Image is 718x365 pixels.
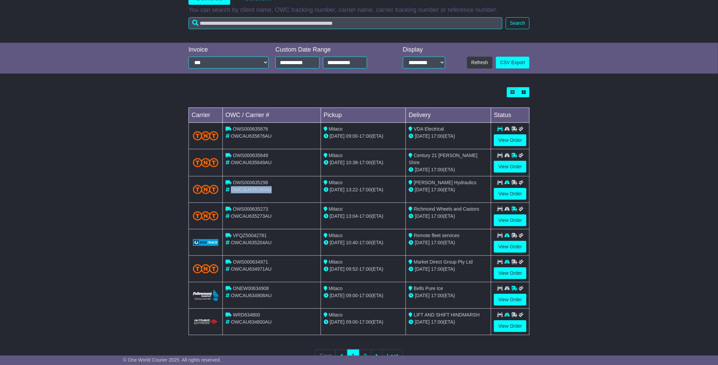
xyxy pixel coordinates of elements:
[193,264,218,273] img: TNT_Domestic.png
[189,6,529,14] p: You can search by client name, OWC tracking number, carrier name, carrier tracking number or refe...
[329,233,343,238] span: Mitaco
[193,239,218,246] img: GetCarrierServiceLogo
[193,131,218,140] img: TNT_Domestic.png
[330,293,345,298] span: [DATE]
[233,233,267,238] span: VFQZ50042781
[330,319,345,325] span: [DATE]
[431,133,443,139] span: 17:00
[346,187,358,192] span: 13:22
[329,153,343,158] span: Mitaco
[409,239,488,246] div: (ETA)
[193,158,218,167] img: TNT_Domestic.png
[321,108,406,123] td: Pickup
[359,133,371,139] span: 17:00
[231,213,272,219] span: OWCAU635273AU
[324,133,403,140] div: - (ETA)
[329,180,343,185] span: Mitaco
[415,266,430,272] span: [DATE]
[403,46,445,54] div: Display
[415,240,430,245] span: [DATE]
[233,312,260,318] span: WRD634800
[330,266,345,272] span: [DATE]
[324,239,403,246] div: - (ETA)
[409,133,488,140] div: (ETA)
[233,153,268,158] span: OWS000635649
[223,108,321,123] td: OWC / Carrier #
[123,357,221,363] span: © One World Courier 2025. All rights reserved.
[324,292,403,299] div: - (ETA)
[414,206,479,212] span: Richmond Wheels and Castors
[329,312,343,318] span: Mitaco
[494,161,526,173] a: View Order
[414,180,476,185] span: [PERSON_NAME] Hydraulics
[409,153,477,165] span: Century 21 [PERSON_NAME] Shire
[324,213,403,220] div: - (ETA)
[193,290,218,301] img: Followmont_Transport.png
[233,286,269,291] span: ONEW00634908
[494,320,526,332] a: View Order
[409,166,488,173] div: (ETA)
[193,211,218,220] img: TNT_Domestic.png
[415,167,430,172] span: [DATE]
[346,213,358,219] span: 13:04
[494,134,526,146] a: View Order
[231,266,272,272] span: OWCAU634971AU
[330,133,345,139] span: [DATE]
[231,133,272,139] span: OWCAU635876AU
[330,187,345,192] span: [DATE]
[415,187,430,192] span: [DATE]
[431,187,443,192] span: 17:00
[431,240,443,245] span: 17:00
[414,126,444,132] span: VDA Electrical
[346,293,358,298] span: 09:00
[275,46,384,54] div: Custom Date Range
[329,286,343,291] span: Mitaco
[414,233,460,238] span: Remote fleet services
[467,57,492,69] button: Refresh
[330,160,345,165] span: [DATE]
[409,213,488,220] div: (ETA)
[359,266,371,272] span: 17:00
[431,319,443,325] span: 17:00
[494,214,526,226] a: View Order
[409,319,488,326] div: (ETA)
[324,319,403,326] div: - (ETA)
[346,133,358,139] span: 09:00
[329,259,343,265] span: Mitaco
[324,186,403,193] div: - (ETA)
[330,240,345,245] span: [DATE]
[347,349,359,363] a: 1
[329,206,343,212] span: Mitaco
[494,241,526,253] a: View Order
[359,213,371,219] span: 17:00
[415,293,430,298] span: [DATE]
[359,349,371,363] a: 2
[233,126,268,132] span: OWS000635876
[414,312,480,318] span: LIFT AND SHIFT HINDMARSH
[231,293,272,298] span: OWCAU634908AU
[193,319,218,325] img: HiTrans.png
[415,133,430,139] span: [DATE]
[431,266,443,272] span: 17:00
[414,259,473,265] span: Market Direct Group Pty Ltd
[496,57,529,69] a: CSV Export
[494,294,526,306] a: View Order
[431,293,443,298] span: 17:00
[506,17,529,29] button: Search
[359,160,371,165] span: 17:00
[409,292,488,299] div: (ETA)
[233,180,268,185] span: OWS000635298
[329,126,343,132] span: Mitaco
[382,349,403,363] a: Last
[409,266,488,273] div: (ETA)
[431,213,443,219] span: 17:00
[231,160,272,165] span: OWCAU635649AU
[231,319,272,325] span: OWCAU634800AU
[359,293,371,298] span: 17:00
[189,108,223,123] td: Carrier
[415,213,430,219] span: [DATE]
[409,186,488,193] div: (ETA)
[346,319,358,325] span: 09:00
[414,286,443,291] span: Bells Pure Ice
[491,108,529,123] td: Status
